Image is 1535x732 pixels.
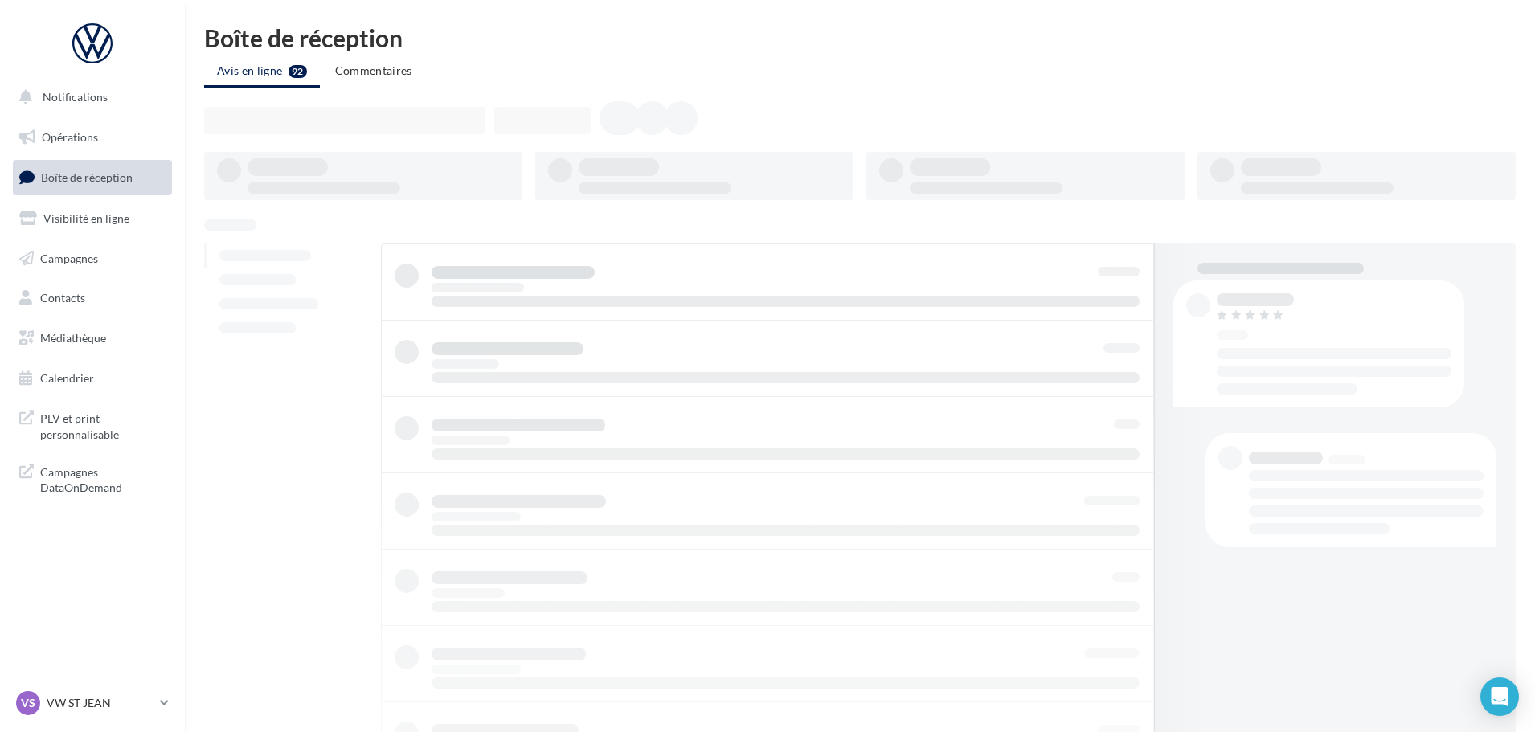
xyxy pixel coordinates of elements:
a: Médiathèque [10,321,175,355]
a: PLV et print personnalisable [10,401,175,448]
a: Calendrier [10,362,175,395]
span: Boîte de réception [41,170,133,184]
span: PLV et print personnalisable [40,407,166,442]
a: Boîte de réception [10,160,175,194]
div: Open Intercom Messenger [1480,677,1519,716]
span: Campagnes [40,251,98,264]
a: Opérations [10,121,175,154]
a: Visibilité en ligne [10,202,175,235]
span: Campagnes DataOnDemand [40,461,166,496]
a: Campagnes DataOnDemand [10,455,175,502]
button: Notifications [10,80,169,114]
span: Commentaires [335,63,412,77]
span: Opérations [42,130,98,144]
a: Contacts [10,281,175,315]
span: VS [21,695,35,711]
span: Médiathèque [40,331,106,345]
div: Boîte de réception [204,26,1516,50]
span: Notifications [43,90,108,104]
a: VS VW ST JEAN [13,688,172,718]
a: Campagnes [10,242,175,276]
span: Contacts [40,291,85,305]
span: Visibilité en ligne [43,211,129,225]
span: Calendrier [40,371,94,385]
p: VW ST JEAN [47,695,153,711]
